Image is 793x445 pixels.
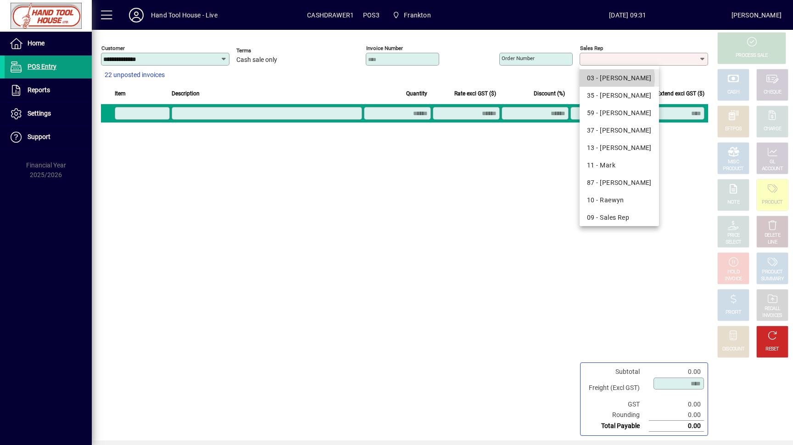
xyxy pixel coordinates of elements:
[580,191,659,209] mat-option: 10 - Raewyn
[584,367,649,377] td: Subtotal
[105,70,165,80] span: 22 unposted invoices
[580,156,659,174] mat-option: 11 - Mark
[580,45,603,51] mat-label: Sales rep
[727,89,739,96] div: CASH
[587,108,652,118] div: 59 - [PERSON_NAME]
[5,79,92,102] a: Reports
[5,32,92,55] a: Home
[587,143,652,153] div: 13 - [PERSON_NAME]
[587,126,652,135] div: 37 - [PERSON_NAME]
[28,110,51,117] span: Settings
[587,91,652,100] div: 35 - [PERSON_NAME]
[726,239,742,246] div: SELECT
[580,87,659,104] mat-option: 35 - Cheri De Baugh
[580,174,659,191] mat-option: 87 - Matt
[28,63,56,70] span: POS Entry
[28,133,50,140] span: Support
[534,89,565,99] span: Discount (%)
[524,8,732,22] span: [DATE] 09:31
[727,199,739,206] div: NOTE
[587,178,652,188] div: 87 - [PERSON_NAME]
[101,67,168,83] button: 22 unposted invoices
[580,69,659,87] mat-option: 03 - Campbell
[768,239,777,246] div: LINE
[762,312,782,319] div: INVOICES
[728,159,739,166] div: MISC
[307,8,354,22] span: CASHDRAWER1
[101,45,125,51] mat-label: Customer
[649,399,704,410] td: 0.00
[28,39,45,47] span: Home
[366,45,403,51] mat-label: Invoice number
[584,377,649,399] td: Freight (Excl GST)
[649,421,704,432] td: 0.00
[727,232,740,239] div: PRICE
[584,421,649,432] td: Total Payable
[657,89,704,99] span: Extend excl GST ($)
[649,410,704,421] td: 0.00
[764,89,781,96] div: CHEQUE
[580,209,659,226] mat-option: 09 - Sales Rep
[727,269,739,276] div: HOLD
[236,56,277,64] span: Cash sale only
[28,86,50,94] span: Reports
[580,139,659,156] mat-option: 13 - Lucy Dipple
[122,7,151,23] button: Profile
[151,8,218,22] div: Hand Tool House - Live
[732,8,782,22] div: [PERSON_NAME]
[765,346,779,353] div: RESET
[502,55,535,61] mat-label: Order number
[587,73,652,83] div: 03 - [PERSON_NAME]
[726,309,741,316] div: PROFIT
[584,399,649,410] td: GST
[406,89,427,99] span: Quantity
[761,276,784,283] div: SUMMARY
[722,346,744,353] div: DISCOUNT
[723,166,743,172] div: PRODUCT
[5,102,92,125] a: Settings
[725,126,742,133] div: EFTPOS
[764,126,782,133] div: CHARGE
[584,410,649,421] td: Rounding
[580,104,659,122] mat-option: 59 - CRAIG
[172,89,200,99] span: Description
[404,8,430,22] span: Frankton
[649,367,704,377] td: 0.00
[580,122,659,139] mat-option: 37 - Kelvin
[725,276,742,283] div: INVOICE
[587,195,652,205] div: 10 - Raewyn
[765,232,780,239] div: DELETE
[587,161,652,170] div: 11 - Mark
[736,52,768,59] div: PROCESS SALE
[454,89,496,99] span: Rate excl GST ($)
[587,213,652,222] div: 09 - Sales Rep
[389,7,435,23] span: Frankton
[762,269,782,276] div: PRODUCT
[765,306,781,312] div: RECALL
[762,199,782,206] div: PRODUCT
[5,126,92,149] a: Support
[363,8,380,22] span: POS3
[770,159,776,166] div: GL
[115,89,126,99] span: Item
[236,48,291,54] span: Terms
[762,166,783,172] div: ACCOUNT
